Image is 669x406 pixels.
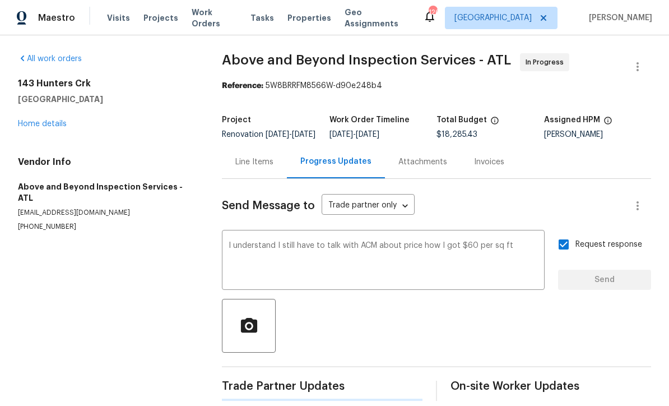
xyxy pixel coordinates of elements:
[490,116,499,131] span: The total cost of line items that have been proposed by Opendoor. This sum includes line items th...
[356,131,379,139] span: [DATE]
[300,156,371,167] div: Progress Updates
[266,131,289,139] span: [DATE]
[222,53,511,67] span: Above and Beyond Inspection Services - ATL
[143,12,178,24] span: Projects
[18,78,195,89] h2: 143 Hunters Crk
[222,200,315,211] span: Send Message to
[329,116,410,124] h5: Work Order Timeline
[474,156,504,168] div: Invoices
[544,131,652,139] div: [PERSON_NAME]
[292,131,315,139] span: [DATE]
[18,156,195,168] h4: Vendor Info
[329,131,379,139] span: -
[192,7,237,29] span: Work Orders
[18,55,82,63] a: All work orders
[287,12,331,24] span: Properties
[18,208,195,218] p: [EMAIL_ADDRESS][DOMAIN_NAME]
[398,156,447,168] div: Attachments
[454,12,532,24] span: [GEOGRAPHIC_DATA]
[18,120,67,128] a: Home details
[107,12,130,24] span: Visits
[450,381,651,392] span: On-site Worker Updates
[229,242,538,281] textarea: I understand I still have to talk with ACM about price how I got $60 per sq ft
[322,197,415,215] div: Trade partner only
[222,116,251,124] h5: Project
[235,156,273,168] div: Line Items
[575,239,642,251] span: Request response
[436,116,487,124] h5: Total Budget
[526,57,568,68] span: In Progress
[222,80,651,91] div: 5W8BRRFM8566W-d90e248b4
[18,222,195,232] p: [PHONE_NUMBER]
[18,94,195,105] h5: [GEOGRAPHIC_DATA]
[222,131,315,139] span: Renovation
[222,82,263,90] b: Reference:
[266,131,315,139] span: -
[329,131,353,139] span: [DATE]
[544,116,600,124] h5: Assigned HPM
[603,116,612,131] span: The hpm assigned to this work order.
[345,7,410,29] span: Geo Assignments
[436,131,477,139] span: $18,285.43
[429,7,436,18] div: 126
[222,381,422,392] span: Trade Partner Updates
[38,12,75,24] span: Maestro
[250,14,274,22] span: Tasks
[584,12,652,24] span: [PERSON_NAME]
[18,181,195,204] h5: Above and Beyond Inspection Services - ATL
